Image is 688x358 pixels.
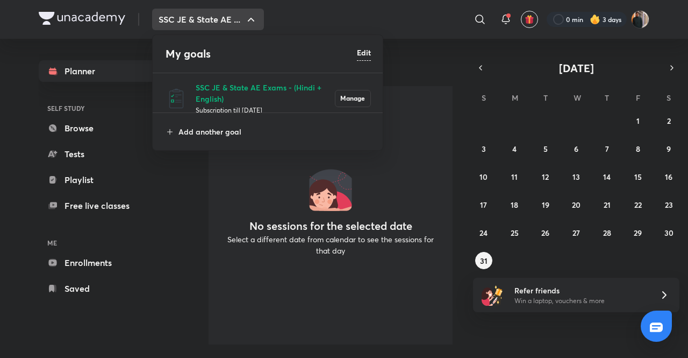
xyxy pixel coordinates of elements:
button: Manage [335,90,371,107]
p: Add another goal [178,126,371,137]
p: SSC JE & State AE Exams - (Hindi + English) [196,82,335,104]
h4: My goals [166,46,357,62]
p: Subscription till [DATE] [196,104,335,115]
h6: Edit [357,47,371,58]
img: SSC JE & State AE Exams - (Hindi + English) [166,88,187,109]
